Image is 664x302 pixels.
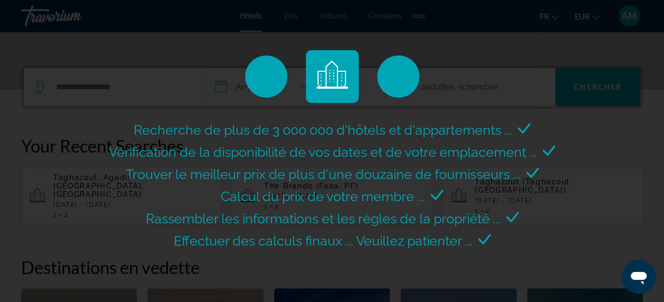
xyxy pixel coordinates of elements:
[146,211,501,227] span: Rassembler les informations et les règles de la propriété ...
[221,188,425,204] span: Calcul du prix de votre membre ...
[109,144,537,160] span: Vérification de la disponibilité de vos dates et de votre emplacement ...
[134,122,512,138] span: Recherche de plus de 3 000 000 d'hôtels et d'appartements ...
[126,166,521,182] span: Trouver le meilleur prix de plus d'une douzaine de fournisseurs ...
[174,233,473,249] span: Effectuer des calculs finaux ... Veuillez patienter ...
[622,260,656,294] iframe: Bouton de lancement de la fenêtre de messagerie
